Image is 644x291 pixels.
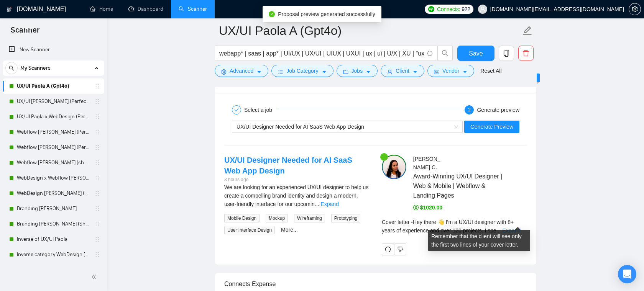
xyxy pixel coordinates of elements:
[244,105,277,114] div: Select a job
[315,201,319,207] span: ...
[224,176,370,183] div: 3 hours ago
[224,156,352,175] a: UX/UI Designer Needed for AI SaaS Web App Design
[5,62,18,74] button: search
[17,232,90,247] a: Inverse of UX/UI Paola
[629,6,641,12] a: setting
[387,69,393,75] span: user
[94,236,100,242] span: holder
[278,11,375,17] span: Proposal preview generated successfully
[278,69,283,75] span: bars
[269,11,275,17] span: check-circle
[522,26,532,36] span: edit
[17,247,90,262] a: Inverse category WebDesign [PERSON_NAME] A (grammar error + picking web or ui/ux)
[343,69,348,75] span: folder
[434,69,439,75] span: idcard
[221,69,227,75] span: setting
[91,273,99,281] span: double-left
[468,107,471,113] span: 2
[462,5,470,13] span: 922
[381,65,424,77] button: userClientcaret-down
[94,98,100,105] span: holder
[499,46,514,61] button: copy
[215,65,268,77] button: settingAdvancedcaret-down
[6,65,17,71] span: search
[17,262,90,278] a: Inverse of UX/UI Paola (Saved for Previous proposal setting)
[480,67,501,75] a: Reset All
[337,65,378,77] button: folderJobscaret-down
[224,214,260,222] span: Mobile Design
[352,67,363,75] span: Jobs
[179,6,207,12] a: searchScanner
[413,204,442,211] span: $1020.00
[90,6,113,12] a: homeHome
[94,160,100,166] span: holder
[5,25,46,41] span: Scanner
[396,67,409,75] span: Client
[442,67,459,75] span: Vendor
[437,46,453,61] button: search
[17,186,90,201] a: WebDesign [PERSON_NAME] (Let's & Name 👋🏻)
[427,51,432,56] span: info-circle
[428,6,434,12] img: upwork-logo.png
[412,69,418,75] span: caret-down
[382,246,394,252] span: redo
[234,108,239,112] span: check
[128,6,163,12] a: dashboardDashboard
[629,6,641,12] span: setting
[428,230,530,251] div: Remember that the client will see only the first two lines of your cover letter.
[17,216,90,232] a: Branding [PERSON_NAME] (Short & CTA)
[470,123,513,131] span: Generate Preview
[7,3,12,16] img: logo
[382,243,394,255] button: redo
[331,214,361,222] span: Prototyping
[94,83,100,89] span: holder
[413,156,440,170] span: [PERSON_NAME] C .
[94,221,100,227] span: holder
[366,69,371,75] span: caret-down
[462,69,468,75] span: caret-down
[322,69,327,75] span: caret-down
[237,124,364,130] span: UX/UI Designer Needed for AI SaaS Web App Design
[3,42,104,57] li: New Scanner
[17,78,90,94] a: UX/UI Paola A (Gpt4o)
[469,49,483,58] span: Save
[94,252,100,258] span: holder
[618,265,636,283] div: Open Intercom Messenger
[281,227,298,233] a: More...
[398,246,403,252] span: dislike
[17,201,90,216] a: Branding [PERSON_NAME]
[17,140,90,155] a: Webflow [PERSON_NAME] (Perfect!)
[20,60,51,76] span: My Scanners
[224,184,368,207] span: We are looking for an experienced UX/UI designer to help us create a compelling brand identity an...
[94,144,100,150] span: holder
[437,5,460,13] span: Connects:
[219,21,521,40] input: Scanner name...
[271,65,333,77] button: barsJob Categorycaret-down
[294,214,325,222] span: Wireframing
[219,49,424,58] input: Search Freelance Jobs...
[382,155,406,179] img: c1E3OIJ_QazEI-FHhnL56HKm2o297MX1nGAwquIvHxLNpLDdNZ4XX36Fs4Zf1YPQ0X
[382,219,514,234] span: Cover letter - Hey there 👋 I’m a UX/UI designer with 8+ years of experience and over 120 projects...
[464,121,519,133] button: Generate Preview
[17,155,90,170] a: Webflow [PERSON_NAME] (shorter & ps)
[519,50,533,57] span: delete
[9,42,98,57] a: New Scanner
[17,109,90,124] a: UX/UI Paola x WebDesign (Perfect!)
[94,114,100,120] span: holder
[94,190,100,196] span: holder
[230,67,253,75] span: Advanced
[17,94,90,109] a: UX/UI [PERSON_NAME] (Perfect!)
[413,205,419,210] span: dollar
[320,201,338,207] a: Expand
[382,218,527,235] div: Remember that the client will see only the first two lines of your cover letter.
[518,46,534,61] button: delete
[94,175,100,181] span: holder
[438,50,452,57] span: search
[480,7,485,12] span: user
[499,50,514,57] span: copy
[224,183,370,208] div: We are looking for an experienced UX/UI designer to help us create a compelling brand identity an...
[413,172,504,200] span: Award-Winning UX/UI Designer | Web & Mobile | Webflow & Landing Pages
[224,226,275,234] span: User Interface Design
[266,214,288,222] span: Mockup
[286,67,318,75] span: Job Category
